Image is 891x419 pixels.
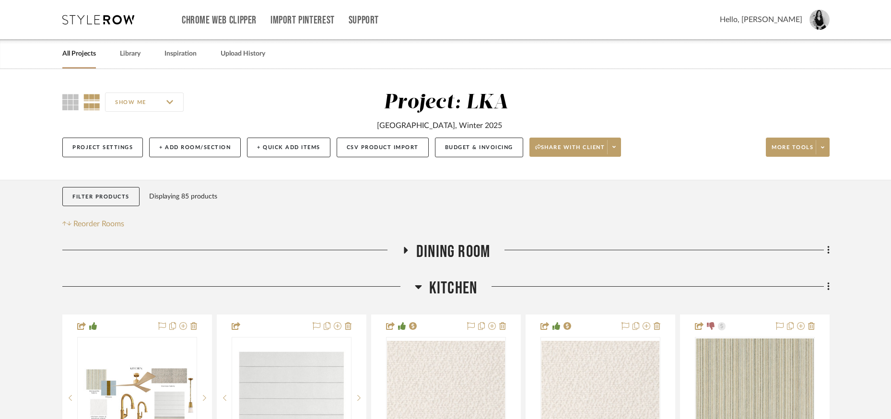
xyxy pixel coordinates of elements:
a: Import Pinterest [270,16,335,24]
span: Kitchen [429,278,477,299]
div: Displaying 85 products [149,187,217,206]
span: Share with client [535,144,605,158]
span: More tools [772,144,813,158]
a: All Projects [62,47,96,60]
button: More tools [766,138,830,157]
button: Reorder Rooms [62,218,124,230]
a: Inspiration [164,47,197,60]
button: Budget & Invoicing [435,138,523,157]
span: Hello, [PERSON_NAME] [720,14,802,25]
button: + Add Room/Section [149,138,241,157]
a: Library [120,47,141,60]
button: Project Settings [62,138,143,157]
span: Dining Room [416,242,490,262]
a: Upload History [221,47,265,60]
img: avatar [809,10,830,30]
button: CSV Product Import [337,138,429,157]
a: Support [349,16,379,24]
div: Project: LKA [384,93,508,113]
div: [GEOGRAPHIC_DATA], Winter 2025 [377,120,502,131]
button: Share with client [529,138,621,157]
button: Filter Products [62,187,140,207]
a: Chrome Web Clipper [182,16,257,24]
button: + Quick Add Items [247,138,330,157]
span: Reorder Rooms [73,218,124,230]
